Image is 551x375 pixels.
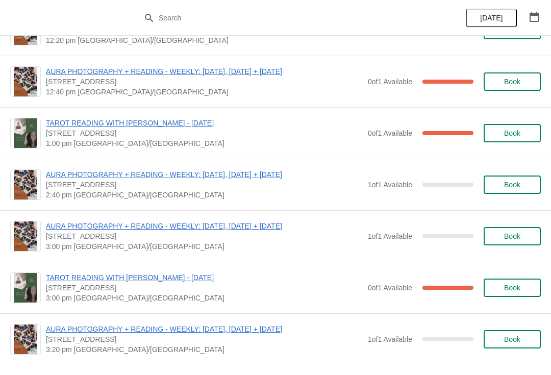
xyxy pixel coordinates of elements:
[46,128,363,138] span: [STREET_ADDRESS]
[466,9,517,27] button: [DATE]
[504,284,520,292] span: Book
[480,14,503,22] span: [DATE]
[46,35,363,45] span: 12:20 pm [GEOGRAPHIC_DATA]/[GEOGRAPHIC_DATA]
[14,67,37,96] img: AURA PHOTOGRAPHY + READING - WEEKLY: FRIDAY, SATURDAY + SUNDAY | 74 Broadway Market, London, UK |...
[46,272,363,283] span: TAROT READING WITH [PERSON_NAME] - [DATE]
[14,118,37,148] img: TAROT READING WITH MARY - 7TH SEPTEMBER | 74 Broadway Market, London, UK | 1:00 pm Europe/London
[484,124,541,142] button: Book
[504,335,520,343] span: Book
[46,77,363,87] span: [STREET_ADDRESS]
[484,227,541,245] button: Book
[14,324,37,354] img: AURA PHOTOGRAPHY + READING - WEEKLY: FRIDAY, SATURDAY + SUNDAY | 74 Broadway Market, London, UK |...
[46,344,363,355] span: 3:20 pm [GEOGRAPHIC_DATA]/[GEOGRAPHIC_DATA]
[14,170,37,199] img: AURA PHOTOGRAPHY + READING - WEEKLY: FRIDAY, SATURDAY + SUNDAY | 74 Broadway Market, London, UK |...
[46,118,363,128] span: TAROT READING WITH [PERSON_NAME] - [DATE]
[46,283,363,293] span: [STREET_ADDRESS]
[504,232,520,240] span: Book
[46,293,363,303] span: 3:00 pm [GEOGRAPHIC_DATA]/[GEOGRAPHIC_DATA]
[46,334,363,344] span: [STREET_ADDRESS]
[484,176,541,194] button: Book
[46,87,363,97] span: 12:40 pm [GEOGRAPHIC_DATA]/[GEOGRAPHIC_DATA]
[484,279,541,297] button: Book
[46,169,363,180] span: AURA PHOTOGRAPHY + READING - WEEKLY: [DATE], [DATE] + [DATE]
[368,335,412,343] span: 1 of 1 Available
[46,324,363,334] span: AURA PHOTOGRAPHY + READING - WEEKLY: [DATE], [DATE] + [DATE]
[46,180,363,190] span: [STREET_ADDRESS]
[368,232,412,240] span: 1 of 1 Available
[368,284,412,292] span: 0 of 1 Available
[46,138,363,148] span: 1:00 pm [GEOGRAPHIC_DATA]/[GEOGRAPHIC_DATA]
[14,221,37,251] img: AURA PHOTOGRAPHY + READING - WEEKLY: FRIDAY, SATURDAY + SUNDAY | 74 Broadway Market, London, UK |...
[46,231,363,241] span: [STREET_ADDRESS]
[368,181,412,189] span: 1 of 1 Available
[46,66,363,77] span: AURA PHOTOGRAPHY + READING - WEEKLY: [DATE], [DATE] + [DATE]
[368,78,412,86] span: 0 of 1 Available
[368,129,412,137] span: 0 of 1 Available
[484,330,541,348] button: Book
[504,78,520,86] span: Book
[158,9,413,27] input: Search
[504,181,520,189] span: Book
[46,221,363,231] span: AURA PHOTOGRAPHY + READING - WEEKLY: [DATE], [DATE] + [DATE]
[484,72,541,91] button: Book
[504,129,520,137] span: Book
[46,190,363,200] span: 2:40 pm [GEOGRAPHIC_DATA]/[GEOGRAPHIC_DATA]
[46,241,363,252] span: 3:00 pm [GEOGRAPHIC_DATA]/[GEOGRAPHIC_DATA]
[14,273,37,303] img: TAROT READING WITH MARY - 7TH SEPTEMBER | 74 Broadway Market, London, UK | 3:00 pm Europe/London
